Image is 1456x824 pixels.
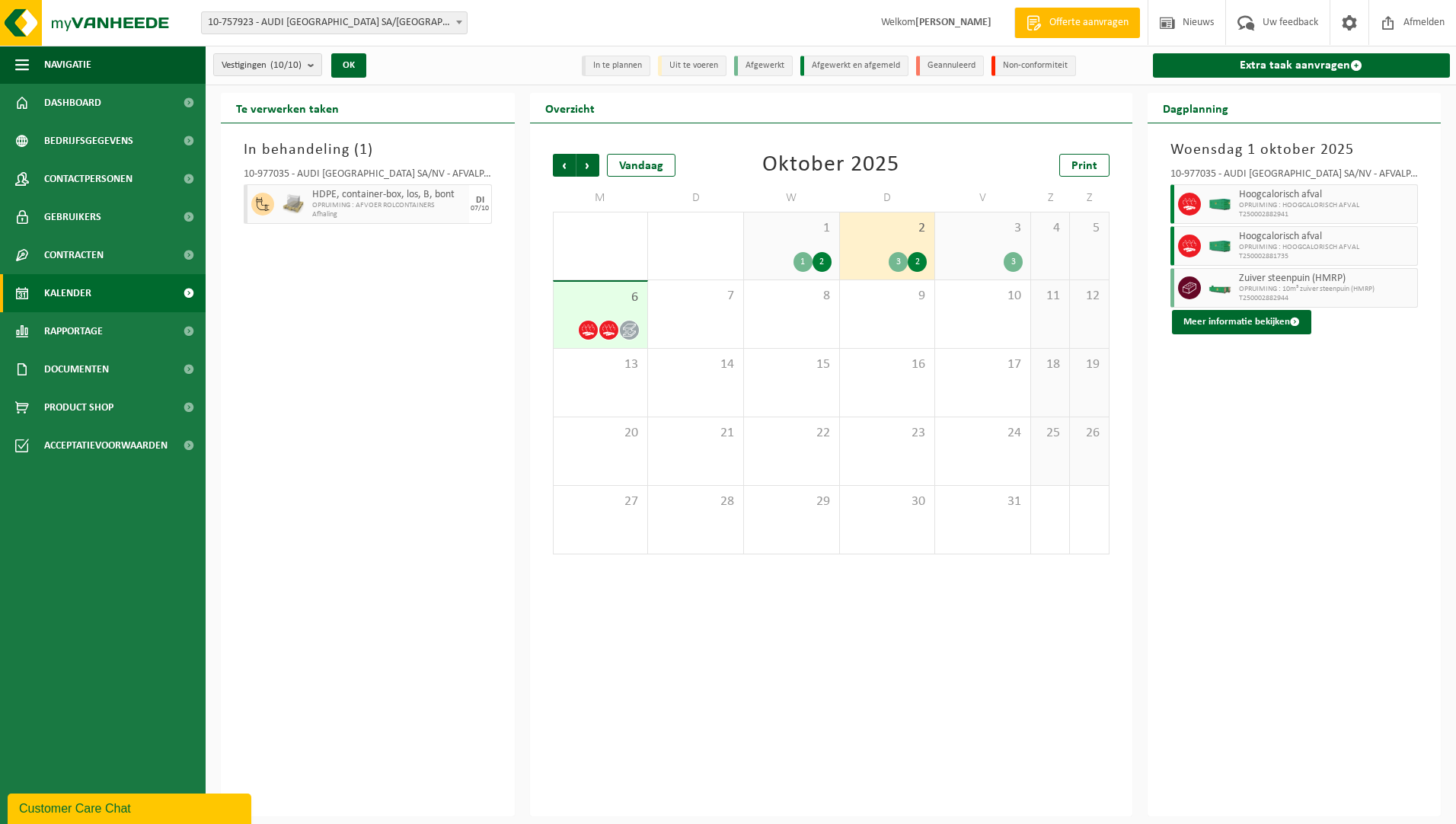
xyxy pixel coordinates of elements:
[1239,285,1414,294] span: OPRUIMING : 10m³ zuiver steenpuin (HMRP)
[331,53,366,78] button: OK
[1039,220,1062,237] span: 4
[1039,425,1062,442] span: 25
[476,196,484,205] div: DI
[44,84,101,122] span: Dashboard
[943,493,1023,510] span: 31
[734,56,793,76] li: Afgewerkt
[1014,8,1140,38] a: Offerte aanvragen
[943,356,1023,373] span: 17
[1153,53,1451,78] a: Extra taak aanvragen
[656,288,736,305] span: 7
[221,93,354,123] h2: Te verwerken taken
[44,312,103,350] span: Rapportage
[1059,154,1110,177] a: Print
[222,54,302,77] span: Vestigingen
[213,53,322,76] button: Vestigingen(10/10)
[561,493,640,510] span: 27
[44,350,109,388] span: Documenten
[44,198,101,236] span: Gebruikers
[1078,220,1100,237] span: 5
[943,220,1023,237] span: 3
[561,425,640,442] span: 20
[582,56,650,76] li: In te plannen
[282,193,305,216] img: LP-PA-00000-WDN-11
[916,56,984,76] li: Geannuleerd
[44,426,168,465] span: Acceptatievoorwaarden
[752,288,832,305] span: 8
[1239,252,1414,261] span: T250002881735
[793,252,813,272] div: 1
[44,274,91,312] span: Kalender
[656,493,736,510] span: 28
[1239,243,1414,252] span: OPRUIMING : HOOGCALORISCH AFVAL
[1170,139,1419,161] h3: Woensdag 1 oktober 2025
[800,56,908,76] li: Afgewerkt en afgemeld
[201,11,468,34] span: 10-757923 - AUDI BRUSSELS SA/NV - VORST
[915,17,991,28] strong: [PERSON_NAME]
[553,184,649,212] td: M
[1239,231,1414,243] span: Hoogcalorisch afval
[1070,184,1109,212] td: Z
[202,12,467,34] span: 10-757923 - AUDI BRUSSELS SA/NV - VORST
[1039,356,1062,373] span: 18
[752,356,832,373] span: 15
[762,154,899,177] div: Oktober 2025
[1071,160,1097,172] span: Print
[848,220,928,237] span: 2
[44,236,104,274] span: Contracten
[744,184,840,212] td: W
[1170,169,1419,184] div: 10-977035 - AUDI [GEOGRAPHIC_DATA] SA/NV - AFVALPARK AP – OPRUIMING EOP - VORST
[656,425,736,442] span: 21
[1239,189,1414,201] span: Hoogcalorisch afval
[908,252,927,272] div: 2
[848,425,928,442] span: 23
[270,60,302,70] count: (10/10)
[648,184,744,212] td: D
[8,790,254,824] iframe: chat widget
[44,160,133,198] span: Contactpersonen
[1004,252,1023,272] div: 3
[1078,425,1100,442] span: 26
[1039,288,1062,305] span: 11
[840,184,936,212] td: D
[813,252,832,272] div: 2
[607,154,675,177] div: Vandaag
[1209,241,1231,252] img: HK-XC-40-GN-00
[1172,310,1311,334] button: Meer informatie bekijken
[561,289,640,306] span: 6
[530,93,610,123] h2: Overzicht
[1209,283,1231,294] img: HK-XC-10-GN-00
[1239,201,1414,210] span: OPRUIMING : HOOGCALORISCH AFVAL
[848,288,928,305] span: 9
[1148,93,1244,123] h2: Dagplanning
[312,201,465,210] span: OPRUIMING : AFVOER ROLCONTAINERS
[244,169,492,184] div: 10-977035 - AUDI [GEOGRAPHIC_DATA] SA/NV - AFVALPARK AP – OPRUIMING EOP - VORST
[576,154,599,177] span: Volgende
[1031,184,1070,212] td: Z
[752,220,832,237] span: 1
[44,46,91,84] span: Navigatie
[312,210,465,219] span: Afhaling
[943,288,1023,305] span: 10
[658,56,726,76] li: Uit te voeren
[1239,210,1414,219] span: T250002882941
[44,122,133,160] span: Bedrijfsgegevens
[561,356,640,373] span: 13
[1078,288,1100,305] span: 12
[848,356,928,373] span: 16
[752,493,832,510] span: 29
[1078,356,1100,373] span: 19
[848,493,928,510] span: 30
[935,184,1031,212] td: V
[1046,15,1132,30] span: Offerte aanvragen
[1209,199,1231,210] img: HK-XC-40-GN-00
[943,425,1023,442] span: 24
[312,189,465,201] span: HDPE, container-box, los, B, bont
[359,142,368,158] span: 1
[991,56,1076,76] li: Non-conformiteit
[471,205,489,212] div: 07/10
[1239,273,1414,285] span: Zuiver steenpuin (HMRP)
[889,252,908,272] div: 3
[44,388,113,426] span: Product Shop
